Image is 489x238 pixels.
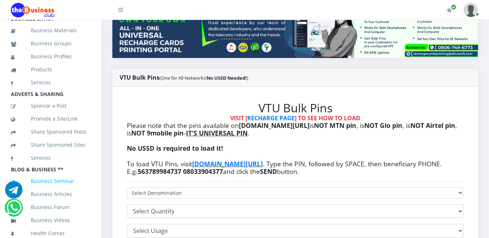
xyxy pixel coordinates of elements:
h2: VTU Bulk Pins [127,101,464,115]
small: (One for All Networks! ) [159,75,248,81]
a: Business Videos [11,212,91,229]
a: Share Sponsored Sites [11,137,91,153]
a: [DOMAIN_NAME][URL] [192,159,263,168]
b: No USSD is required to load it! [127,144,223,153]
u: IT'S UNIVERSAL PIN [186,129,248,137]
a: Business Groups [11,35,91,52]
img: Logo [11,3,54,17]
a: Promote a Site/Link [11,110,91,127]
strong: VTU Bulk Pins [120,74,159,82]
b: 563789984737 08033904377 [138,167,223,176]
i: Renew/Upgrade Subscription [447,7,452,13]
a: Services [11,74,91,91]
h4: Please note that the pins available on is , is , is , is - . To load VTU Pins, visit . Type the P... [127,122,464,175]
b: NOT Glo pin [364,121,402,130]
a: RECHARGE PAGE [247,114,295,122]
img: multitenant_rcp.png [112,8,478,58]
a: Business Materials [11,22,91,39]
a: Business Articles [11,186,91,202]
a: Services [11,150,91,166]
a: Share Sponsored Posts [11,124,91,140]
b: No USSD Needed! [207,75,247,81]
a: Chat for support [5,187,22,199]
img: User [464,3,478,17]
b: [DOMAIN_NAME][URL] [239,121,310,130]
a: Sponsor a Post [11,97,91,114]
b: SEND [260,167,277,176]
strong: VISIT [ ] TO SEE HOW TO LOAD [230,114,360,122]
a: Products [11,61,91,78]
b: NOT Airtel pin [410,121,455,130]
a: Business Seminar [11,173,91,189]
a: Business Forum [11,199,91,216]
b: NOT MTN pin [314,121,356,130]
span: Renew/Upgrade Subscription [451,4,456,10]
a: Chat for support [7,204,21,216]
b: NOT 9mobile pin [131,129,184,137]
a: Business Profiles [11,48,91,65]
